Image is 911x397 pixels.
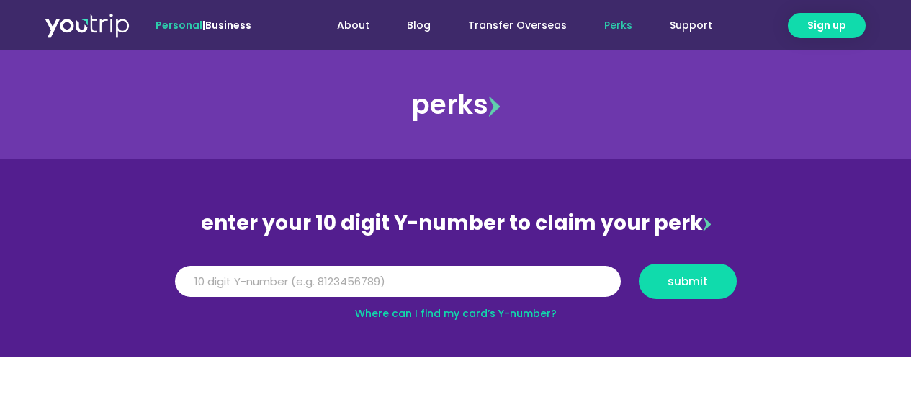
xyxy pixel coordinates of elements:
input: 10 digit Y-number (e.g. 8123456789) [175,266,621,298]
a: Transfer Overseas [449,12,585,39]
span: submit [668,276,708,287]
span: Personal [156,18,202,32]
span: | [156,18,251,32]
a: Support [651,12,731,39]
div: enter your 10 digit Y-number to claim your perk [168,205,744,242]
span: Sign up [807,18,846,33]
a: Perks [585,12,651,39]
button: submit [639,264,737,299]
form: Y Number [175,264,737,310]
a: Sign up [788,13,866,38]
nav: Menu [290,12,731,39]
a: Where can I find my card’s Y-number? [355,306,557,321]
a: About [318,12,388,39]
a: Blog [388,12,449,39]
a: Business [205,18,251,32]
